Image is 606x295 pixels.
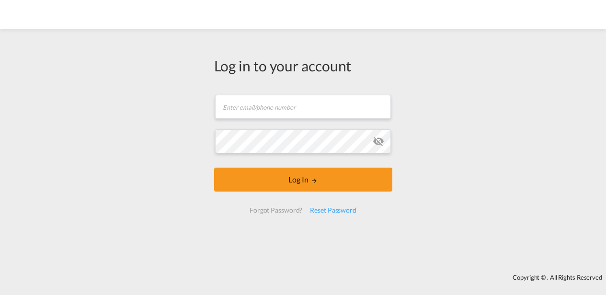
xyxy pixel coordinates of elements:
[246,202,306,219] div: Forgot Password?
[214,56,392,76] div: Log in to your account
[215,95,391,119] input: Enter email/phone number
[373,136,384,147] md-icon: icon-eye-off
[214,168,392,192] button: LOGIN
[306,202,360,219] div: Reset Password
